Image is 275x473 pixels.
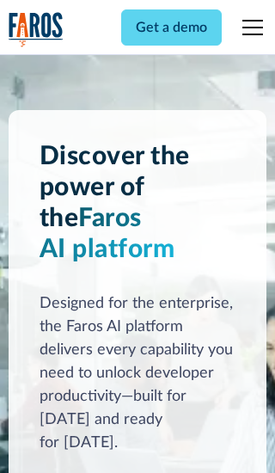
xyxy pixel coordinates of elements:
a: Get a demo [121,9,222,46]
h1: Discover the power of the [40,141,236,265]
div: menu [232,7,266,48]
span: Faros AI platform [40,206,175,262]
img: Logo of the analytics and reporting company Faros. [9,12,64,47]
a: home [9,12,64,47]
div: Designed for the enterprise, the Faros AI platform delivers every capability you need to unlock d... [40,292,236,455]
